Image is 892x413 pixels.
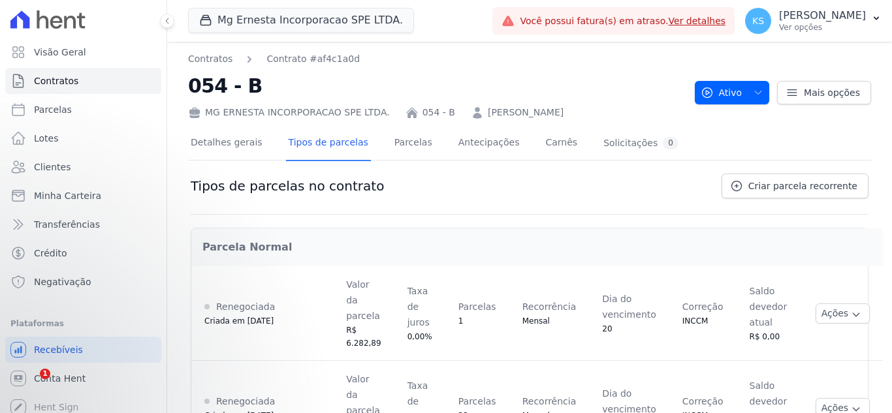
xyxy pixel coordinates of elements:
a: Visão Geral [5,39,161,65]
span: Transferências [34,218,100,231]
a: Criar parcela recorrente [722,174,868,198]
a: Minha Carteira [5,183,161,209]
a: Contrato #af4c1a0d [266,52,360,66]
span: INCCM [682,316,709,326]
span: Mais opções [804,86,860,99]
a: Parcelas [5,97,161,123]
span: Correção [682,396,724,406]
nav: Breadcrumb [188,52,360,66]
a: Carnês [543,127,580,161]
span: Minha Carteira [34,189,101,202]
div: 0 [663,137,678,149]
button: Ações [816,303,870,324]
span: Conta Hent [34,372,86,385]
span: Visão Geral [34,46,86,59]
a: Tipos de parcelas [286,127,371,161]
span: Parcelas [458,396,496,406]
a: Contratos [188,52,232,66]
a: Solicitações0 [601,127,681,161]
a: [PERSON_NAME] [488,106,564,119]
button: KS [PERSON_NAME] Ver opções [735,3,892,39]
span: Parcelas [34,103,72,116]
iframe: Intercom notifications mensagem [10,286,271,378]
span: Contratos [34,74,78,87]
a: 054 - B [422,106,455,119]
a: Antecipações [456,127,522,161]
span: Valor da parcela [346,279,380,321]
div: Solicitações [603,137,678,149]
div: MG ERNESTA INCORPORACAO SPE LTDA. [188,106,390,119]
a: Recebíveis [5,337,161,363]
span: Taxa de juros [407,286,430,328]
h1: Tipos de parcelas no contrato [191,178,384,194]
a: Mais opções [777,81,871,104]
span: Recorrência [522,396,577,406]
span: Clientes [34,161,71,174]
p: [PERSON_NAME] [779,9,866,22]
span: Criar parcela recorrente [748,179,857,192]
span: 1 [40,369,50,379]
p: Ver opções [779,22,866,33]
span: Dia do vencimento [602,294,656,320]
span: Você possui fatura(s) em atraso. [520,14,725,28]
a: Transferências [5,211,161,237]
span: KS [752,16,764,25]
span: Saldo devedor atual [750,286,788,328]
span: Ativo [701,81,742,104]
a: Parcelas [392,127,435,161]
iframe: Intercom live chat [13,369,44,400]
nav: Breadcrumb [188,52,684,66]
a: Conta Hent [5,365,161,391]
a: Ver detalhes [669,16,726,26]
a: Detalhes gerais [188,127,265,161]
button: Ativo [695,81,770,104]
span: Lotes [34,132,59,145]
a: Crédito [5,240,161,266]
span: 0,00% [407,332,432,341]
span: Crédito [34,247,67,260]
span: Negativação [34,275,91,288]
h2: Parcela Normal [202,239,872,255]
span: Renegociada [216,396,275,406]
span: 1 [458,316,464,326]
span: R$ 6.282,89 [346,326,381,348]
span: 20 [602,324,612,333]
span: Recorrência [522,301,577,312]
span: Correção [682,301,724,312]
a: Clientes [5,154,161,180]
span: Parcelas [458,301,496,312]
h2: 054 - B [188,71,684,100]
span: R$ 0,00 [750,332,780,341]
a: Contratos [5,68,161,94]
a: Lotes [5,125,161,151]
span: Mensal [522,316,550,326]
button: Mg Ernesta Incorporacao SPE LTDA. [188,8,414,33]
a: Negativação [5,269,161,295]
